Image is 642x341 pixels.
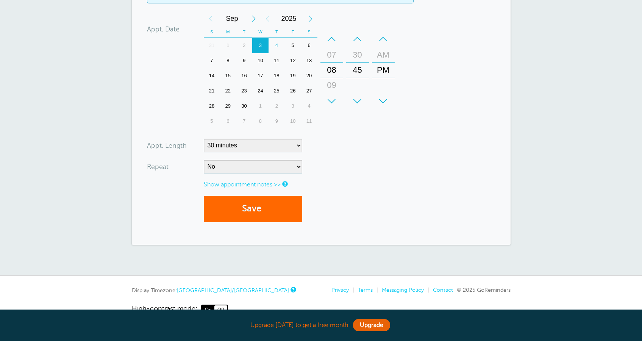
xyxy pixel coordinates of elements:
div: Friday, October 10 [285,114,301,129]
div: 30 [348,47,367,63]
div: 09 [323,78,341,93]
div: 2 [269,99,285,114]
a: Privacy [331,287,349,293]
div: Sunday, September 14 [204,68,220,83]
div: Thursday, October 2 [269,99,285,114]
div: 21 [204,83,220,99]
div: 07 [323,47,341,63]
span: © 2025 GoReminders [457,287,511,293]
div: Saturday, September 13 [301,53,317,68]
div: 12 [285,53,301,68]
div: Friday, October 3 [285,99,301,114]
div: Monday, September 8 [220,53,236,68]
div: Minutes [346,31,369,109]
div: Wednesday, September 10 [252,53,269,68]
div: 28 [204,99,220,114]
a: Show appointment notes >> [204,181,281,188]
div: Wednesday, October 1 [252,99,269,114]
div: Monday, September 15 [220,68,236,83]
div: Tuesday, September 16 [236,68,252,83]
div: 16 [236,68,252,83]
div: 11 [269,53,285,68]
div: Friday, September 19 [285,68,301,83]
div: 18 [269,68,285,83]
div: Sunday, September 7 [204,53,220,68]
div: 17 [252,68,269,83]
div: 7 [204,53,220,68]
div: 30 [236,99,252,114]
div: Monday, September 1 [220,38,236,53]
div: Display Timezone: [132,287,295,294]
div: 24 [252,83,269,99]
div: AM [374,47,392,63]
li: | [349,287,354,293]
div: Saturday, September 20 [301,68,317,83]
a: Notes are for internal use only, and are not visible to your clients. [282,181,287,186]
a: This is the timezone being used to display dates and times to you on this device. Click the timez... [291,287,295,292]
button: Save [204,196,302,222]
div: Sunday, August 31 [204,38,220,53]
span: 2025 [274,11,304,26]
div: 2 [236,38,252,53]
div: Monday, October 6 [220,114,236,129]
div: Wednesday, September 3 [252,38,269,53]
div: Upgrade [DATE] to get a free month! [132,317,511,333]
div: Next Year [304,11,317,26]
li: | [424,287,429,293]
div: 20 [301,68,317,83]
th: M [220,26,236,38]
div: Monday, September 29 [220,99,236,114]
span: High-contrast mode: [132,305,197,314]
div: 22 [220,83,236,99]
div: 8 [220,53,236,68]
div: 8 [252,114,269,129]
div: Sunday, October 5 [204,114,220,129]
div: 10 [285,114,301,129]
div: 45 [348,63,367,78]
div: 14 [204,68,220,83]
div: 29 [220,99,236,114]
div: Today, Thursday, September 4 [269,38,285,53]
div: 5 [204,114,220,129]
div: Next Month [247,11,261,26]
div: Thursday, September 11 [269,53,285,68]
div: Tuesday, September 9 [236,53,252,68]
li: | [373,287,378,293]
div: Saturday, September 6 [301,38,317,53]
div: 4 [269,38,285,53]
div: 4 [301,99,317,114]
div: 9 [269,114,285,129]
div: Wednesday, October 8 [252,114,269,129]
div: Saturday, September 27 [301,83,317,99]
div: 6 [301,38,317,53]
th: W [252,26,269,38]
div: Previous Year [261,11,274,26]
div: 23 [236,83,252,99]
div: 08 [323,63,341,78]
div: Saturday, October 4 [301,99,317,114]
div: 5 [285,38,301,53]
div: Friday, September 12 [285,53,301,68]
a: Terms [358,287,373,293]
th: T [269,26,285,38]
div: 25 [269,83,285,99]
div: 31 [204,38,220,53]
th: F [285,26,301,38]
div: Previous Month [204,11,217,26]
a: Messaging Policy [382,287,424,293]
span: Off [214,305,227,314]
div: 13 [301,53,317,68]
div: Tuesday, September 23 [236,83,252,99]
div: 3 [252,38,269,53]
div: Tuesday, September 30 [236,99,252,114]
label: Repeat [147,163,169,170]
div: 1 [220,38,236,53]
div: 9 [236,53,252,68]
div: Tuesday, September 2 [236,38,252,53]
div: 1 [252,99,269,114]
div: 6 [220,114,236,129]
div: Sunday, September 21 [204,83,220,99]
div: Thursday, September 18 [269,68,285,83]
div: Friday, September 26 [285,83,301,99]
div: Thursday, September 25 [269,83,285,99]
